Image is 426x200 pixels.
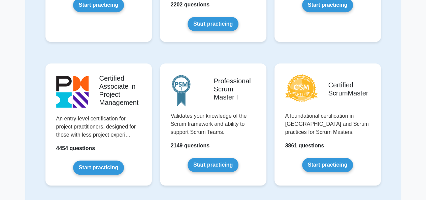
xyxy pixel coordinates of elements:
[73,161,124,175] a: Start practicing
[188,17,238,31] a: Start practicing
[188,158,238,172] a: Start practicing
[302,158,353,172] a: Start practicing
